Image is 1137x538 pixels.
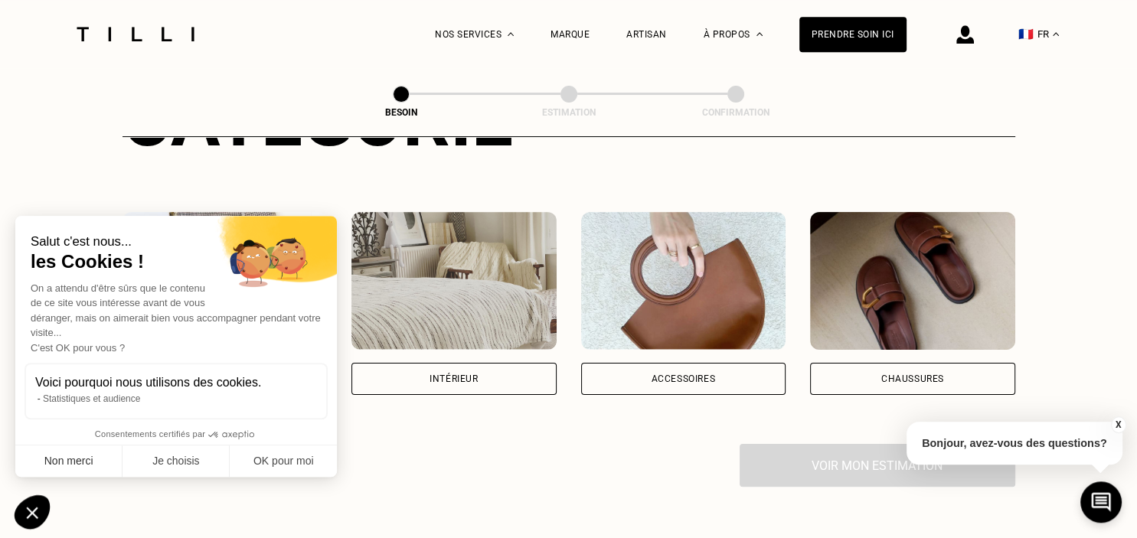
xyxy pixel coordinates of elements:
[1053,32,1059,36] img: menu déroulant
[799,17,907,52] a: Prendre soin ici
[123,212,328,350] img: Vêtements
[651,374,715,383] div: Accessoires
[492,107,645,118] div: Estimation
[508,32,514,36] img: Menu déroulant
[1018,27,1034,41] span: 🇫🇷
[71,27,200,41] img: Logo du service de couturière Tilli
[907,422,1122,465] p: Bonjour, avez-vous des questions?
[626,29,667,40] a: Artisan
[430,374,478,383] div: Intérieur
[756,32,763,36] img: Menu déroulant à propos
[325,107,478,118] div: Besoin
[1110,416,1126,433] button: X
[810,212,1015,350] img: Chaussures
[351,212,557,350] img: Intérieur
[659,107,812,118] div: Confirmation
[956,25,974,44] img: icône connexion
[551,29,590,40] a: Marque
[581,212,786,350] img: Accessoires
[881,374,944,383] div: Chaussures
